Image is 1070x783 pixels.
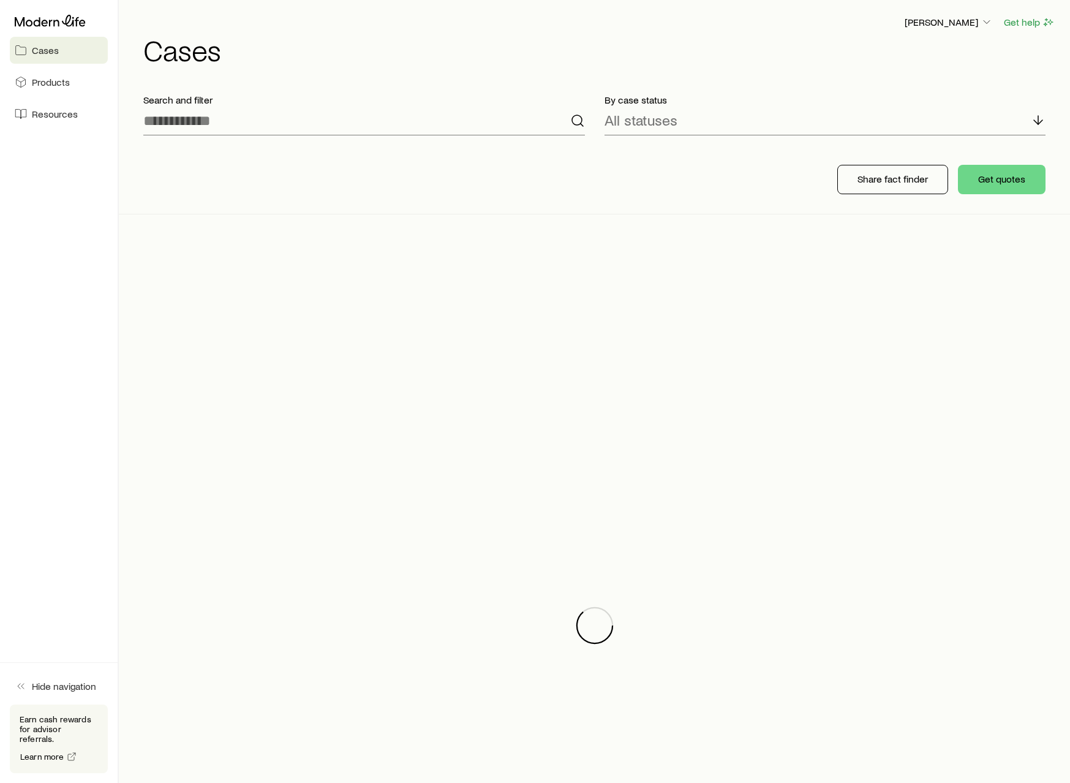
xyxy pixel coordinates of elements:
[605,112,677,129] p: All statuses
[837,165,948,194] button: Share fact finder
[32,680,96,692] span: Hide navigation
[20,714,98,744] p: Earn cash rewards for advisor referrals.
[904,15,993,30] button: [PERSON_NAME]
[1003,15,1055,29] button: Get help
[143,94,585,106] p: Search and filter
[32,44,59,56] span: Cases
[32,76,70,88] span: Products
[10,100,108,127] a: Resources
[10,37,108,64] a: Cases
[857,173,928,185] p: Share fact finder
[20,752,64,761] span: Learn more
[10,69,108,96] a: Products
[905,16,993,28] p: [PERSON_NAME]
[958,165,1046,194] button: Get quotes
[10,705,108,773] div: Earn cash rewards for advisor referrals.Learn more
[32,108,78,120] span: Resources
[605,94,1046,106] p: By case status
[10,673,108,700] button: Hide navigation
[143,35,1055,64] h1: Cases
